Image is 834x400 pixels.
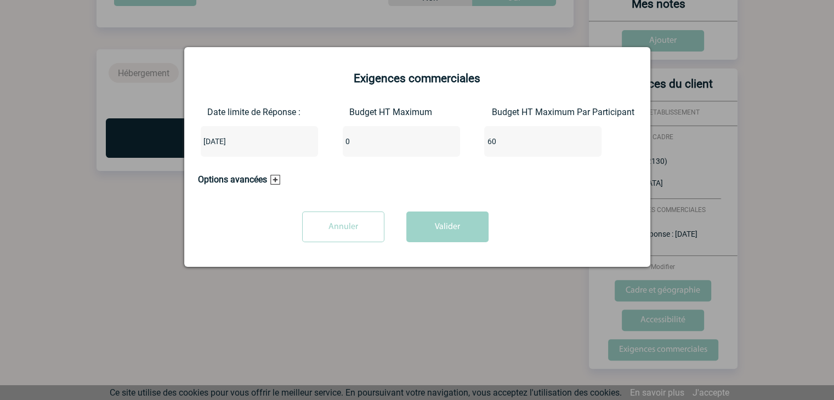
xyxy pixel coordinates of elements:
[198,174,280,185] h3: Options avancées
[207,107,233,117] label: Date limite de Réponse :
[198,72,637,85] h2: Exigences commerciales
[406,212,489,242] button: Valider
[302,212,384,242] input: Annuler
[349,107,375,117] label: Budget HT Maximum
[491,107,520,117] label: Budget HT Maximum Par Participant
